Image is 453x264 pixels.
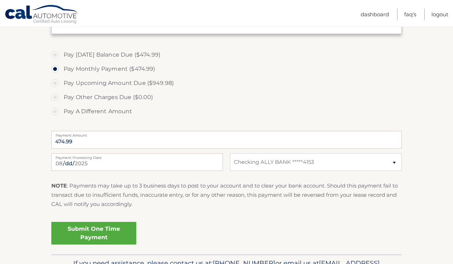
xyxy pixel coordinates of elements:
label: Pay Other Charges Due ($0.00) [51,90,402,104]
a: FAQ's [404,8,416,20]
label: Payment Amount [51,131,402,137]
a: Cal Automotive [5,5,79,25]
label: Pay Monthly Payment ($474.99) [51,62,402,76]
label: Pay [DATE] Balance Due ($474.99) [51,48,402,62]
a: Dashboard [361,8,389,20]
p: : Payments may take up to 3 business days to post to your account and to clear your bank account.... [51,181,402,209]
a: Logout [431,8,448,20]
label: Pay Upcoming Amount Due ($949.98) [51,76,402,90]
input: Payment Amount [51,131,402,149]
label: Payment Processing Date [51,153,223,159]
input: Payment Date [51,153,223,171]
strong: NOTE [51,182,67,189]
a: Submit One Time Payment [51,222,136,245]
label: Pay A Different Amount [51,104,402,119]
